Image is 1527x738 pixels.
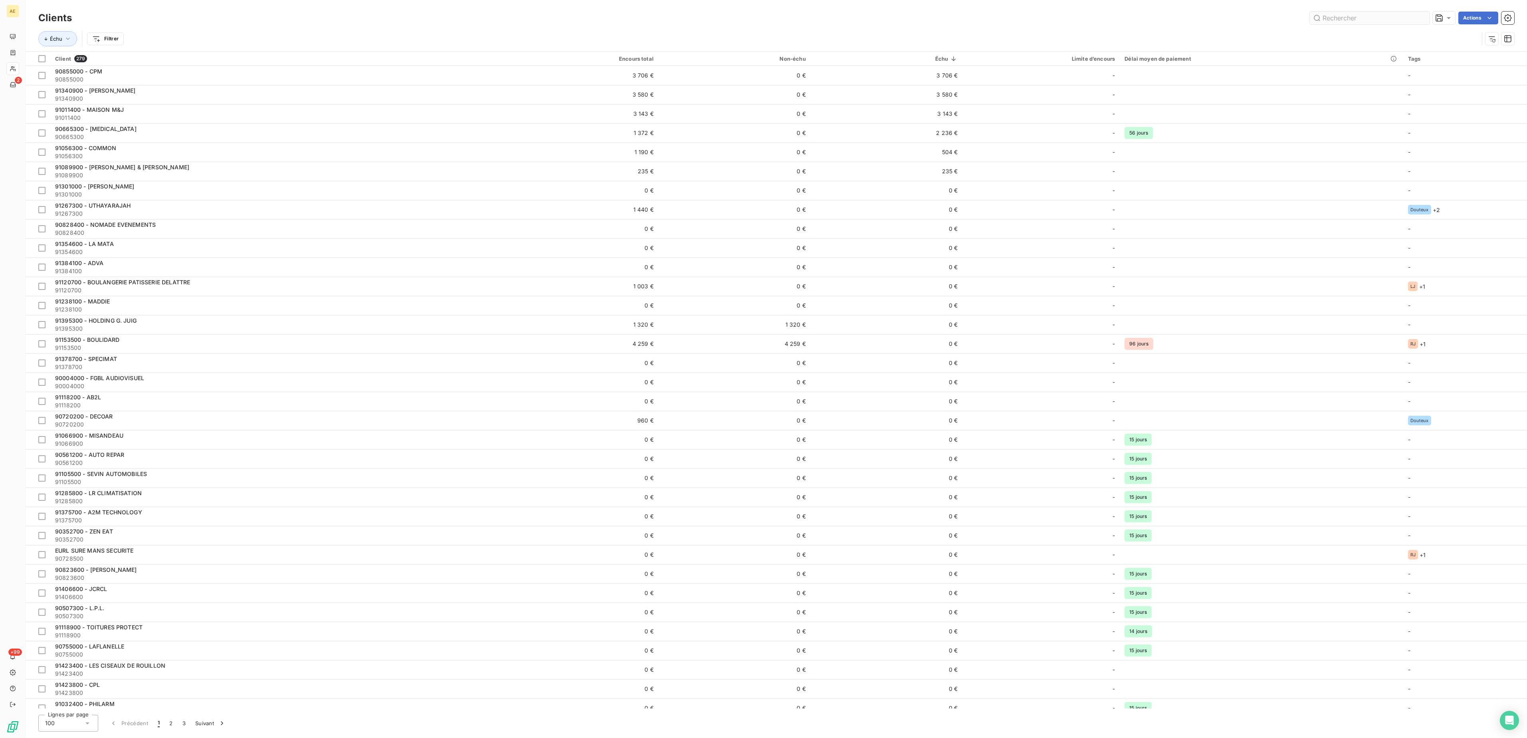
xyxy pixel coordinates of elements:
span: 15 jours [1124,472,1152,484]
td: 3 580 € [506,85,658,104]
td: 0 € [811,238,963,258]
span: 91032400 - PHILARM [55,700,115,707]
span: 91118900 [55,631,502,639]
td: 1 440 € [506,200,658,219]
span: 100 [45,719,55,727]
td: 0 € [658,219,811,238]
td: 0 € [811,603,963,622]
td: 0 € [658,104,811,123]
span: 91118200 - AB2L [55,394,101,401]
span: - [1408,321,1410,328]
td: 0 € [658,373,811,392]
button: 3 [178,715,190,732]
td: 0 € [658,258,811,277]
span: 15 jours [1124,568,1152,580]
span: - [1408,513,1410,520]
span: EURL SURE MANS SECURITE [55,547,133,554]
span: 91285800 - LR CLIMATISATION [55,490,142,496]
span: 90004000 [55,382,502,390]
span: +99 [8,649,22,656]
span: - [1113,455,1115,463]
td: 0 € [811,583,963,603]
span: RJ [1410,341,1416,346]
span: - [1408,647,1410,654]
div: Limite d’encours [967,56,1115,62]
td: 0 € [506,219,658,238]
span: 91120700 [55,286,502,294]
span: 15 jours [1124,702,1152,714]
td: 0 € [658,583,811,603]
span: 96 jours [1124,338,1153,350]
td: 0 € [811,622,963,641]
span: 91066900 [55,440,502,448]
td: 0 € [811,468,963,488]
span: LJ [1410,284,1415,289]
span: 91340900 [55,95,502,103]
td: 0 € [658,392,811,411]
span: - [1113,282,1115,290]
td: 0 € [658,238,811,258]
td: 1 372 € [506,123,658,143]
td: 0 € [658,622,811,641]
span: - [1113,129,1115,137]
span: 91384100 - ADVA [55,260,103,266]
span: Douteux [1410,418,1429,423]
span: - [1113,417,1115,425]
td: 0 € [506,583,658,603]
td: 0 € [506,526,658,545]
td: 0 € [811,296,963,315]
span: 15 jours [1124,434,1152,446]
td: 0 € [658,296,811,315]
td: 0 € [506,392,658,411]
td: 0 € [811,392,963,411]
span: - [1113,263,1115,271]
span: - [1113,551,1115,559]
td: 235 € [811,162,963,181]
span: - [1113,627,1115,635]
span: RJ [1410,552,1416,557]
td: 0 € [506,238,658,258]
span: 14 jours [1124,625,1152,637]
td: 3 706 € [811,66,963,85]
span: 91267300 [55,210,502,218]
button: Actions [1458,12,1498,24]
td: 0 € [506,603,658,622]
span: - [1408,436,1410,443]
span: 1 [158,719,160,727]
span: 91423800 - CPL [55,681,100,688]
td: 0 € [811,545,963,564]
td: 0 € [811,449,963,468]
span: 91153500 [55,344,502,352]
span: 91395300 [55,325,502,333]
span: 90823600 - [PERSON_NAME] [55,566,137,573]
td: 0 € [658,277,811,296]
span: - [1113,589,1115,597]
span: 91056300 - COMMON [55,145,117,151]
span: 91423400 [55,670,502,678]
span: 91354600 [55,248,502,256]
span: - [1113,397,1115,405]
span: - [1113,570,1115,578]
span: 15 jours [1124,491,1152,503]
span: 91056300 [55,152,502,160]
td: 0 € [658,603,811,622]
td: 0 € [658,411,811,430]
span: - [1113,685,1115,693]
span: 91375700 - A2M TECHNOLOGY [55,509,142,516]
td: 0 € [811,334,963,353]
span: - [1408,359,1410,366]
td: 0 € [506,430,658,449]
span: - [1113,110,1115,118]
span: 90755000 - LAFLANELLE [55,643,124,650]
td: 0 € [506,545,658,564]
span: 91395300 - HOLDING G. JUIG [55,317,137,324]
button: Précédent [105,715,153,732]
span: - [1113,493,1115,501]
td: 0 € [506,181,658,200]
td: 0 € [811,430,963,449]
span: Douteux [1410,207,1429,212]
span: - [1113,378,1115,386]
div: Délai moyen de paiement [1124,56,1398,62]
span: - [1113,302,1115,309]
td: 0 € [506,488,658,507]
